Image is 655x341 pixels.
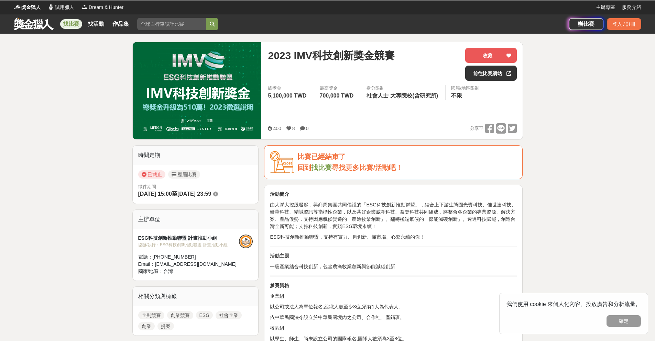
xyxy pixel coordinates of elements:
span: 400 [273,126,281,131]
div: ESG科技創新推動聯盟 計畫推動小組 [138,235,239,242]
a: Logo試用獵人 [47,4,74,11]
a: 找比賽 [311,164,332,171]
span: 不限 [451,93,462,99]
a: 作品集 [110,19,132,29]
img: Cover Image [133,42,261,139]
span: Dream & Hunter [89,4,123,11]
span: 台灣 [163,269,173,274]
a: 創業 [138,322,155,330]
span: 社會人士 [367,93,389,99]
p: 校園組 [270,325,517,332]
span: 國家/地區： [138,269,164,274]
span: 至 [172,191,177,197]
div: 主辦單位 [133,210,259,229]
input: 全球自行車設計比賽 [137,18,206,30]
img: Icon [270,151,294,173]
a: 社會企業 [216,311,242,319]
button: 收藏 [465,48,517,63]
span: 獎金獵人 [21,4,41,11]
span: 0 [306,126,309,131]
p: 一級產業結合科技創新，包含農漁牧業創新與節能減碳創新 [270,263,517,270]
p: ESG科技創新推動聯盟，支持有實力、夠創新、懂市場、心繫永續的你！ [270,234,517,241]
div: 國籍/地區限制 [451,85,479,92]
span: 徵件期間 [138,184,156,189]
span: [DATE] 15:00 [138,191,172,197]
a: Logo獎金獵人 [14,4,41,11]
span: 2023 IMV科技創新獎金競賽 [268,48,394,63]
a: 歷屆比賽 [168,170,200,179]
span: 試用獵人 [55,4,74,11]
span: 我們使用 cookie 來個人化內容、投放廣告和分析流量。 [506,301,641,307]
a: LogoDream & Hunter [81,4,123,11]
p: 由大聯大控股發起，與商周集團共同倡議的「ESG科技創新推動聯盟」，結合上下游生態圈光寶科技、佳世達科技、研華科技、精誠資訊等指標性企業，以及共好企業威剛科技、益登科技共同組成，將整合各企業的專業... [270,201,517,230]
div: 身分限制 [367,85,440,92]
a: 主辦專區 [596,4,615,11]
span: 大專院校(含研究所) [390,93,438,99]
img: Logo [81,3,88,10]
span: 5,100,000 TWD [268,93,306,99]
img: Logo [14,3,21,10]
div: 比賽已經結束了 [297,151,517,162]
div: 登入 / 註冊 [607,18,641,30]
a: 前往比賽網站 [465,66,517,81]
button: 確定 [607,315,641,327]
span: 回到 [297,164,311,171]
div: 協辦/執行： ESG科技創新推動聯盟 計畫推動小組 [138,242,239,248]
span: [DATE] 23:59 [177,191,211,197]
strong: 參賽資格 [270,283,289,288]
a: ESG [196,311,213,319]
span: 最高獎金 [320,85,356,92]
span: 分享至 [470,123,483,134]
a: 找活動 [85,19,107,29]
p: 依中華民國法令設立於中華民國境內之公司、合作社、產銷班。 [270,314,517,321]
span: 700,000 TWD [320,93,354,99]
strong: 活動簡介 [270,191,289,197]
span: 尋找更多比賽/活動吧！ [332,164,403,171]
a: 企劃競賽 [138,311,164,319]
p: 以公司或法人為單位報名,組織人數至少3位,須有1人為代表人。 [270,303,517,310]
span: 8 [292,126,295,131]
img: Logo [47,3,54,10]
div: 相關分類與標籤 [133,287,259,306]
div: 時間走期 [133,146,259,165]
a: 服務介紹 [622,4,641,11]
a: 提案 [157,322,174,330]
p: 企業組 [270,293,517,300]
strong: 活動主題 [270,253,289,259]
span: 已截止 [138,170,165,179]
a: 創業競賽 [167,311,193,319]
a: 找比賽 [60,19,82,29]
div: 電話： [PHONE_NUMBER] [138,253,239,261]
div: Email： [EMAIL_ADDRESS][DOMAIN_NAME] [138,261,239,268]
a: 辦比賽 [569,18,603,30]
span: 總獎金 [268,85,308,92]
